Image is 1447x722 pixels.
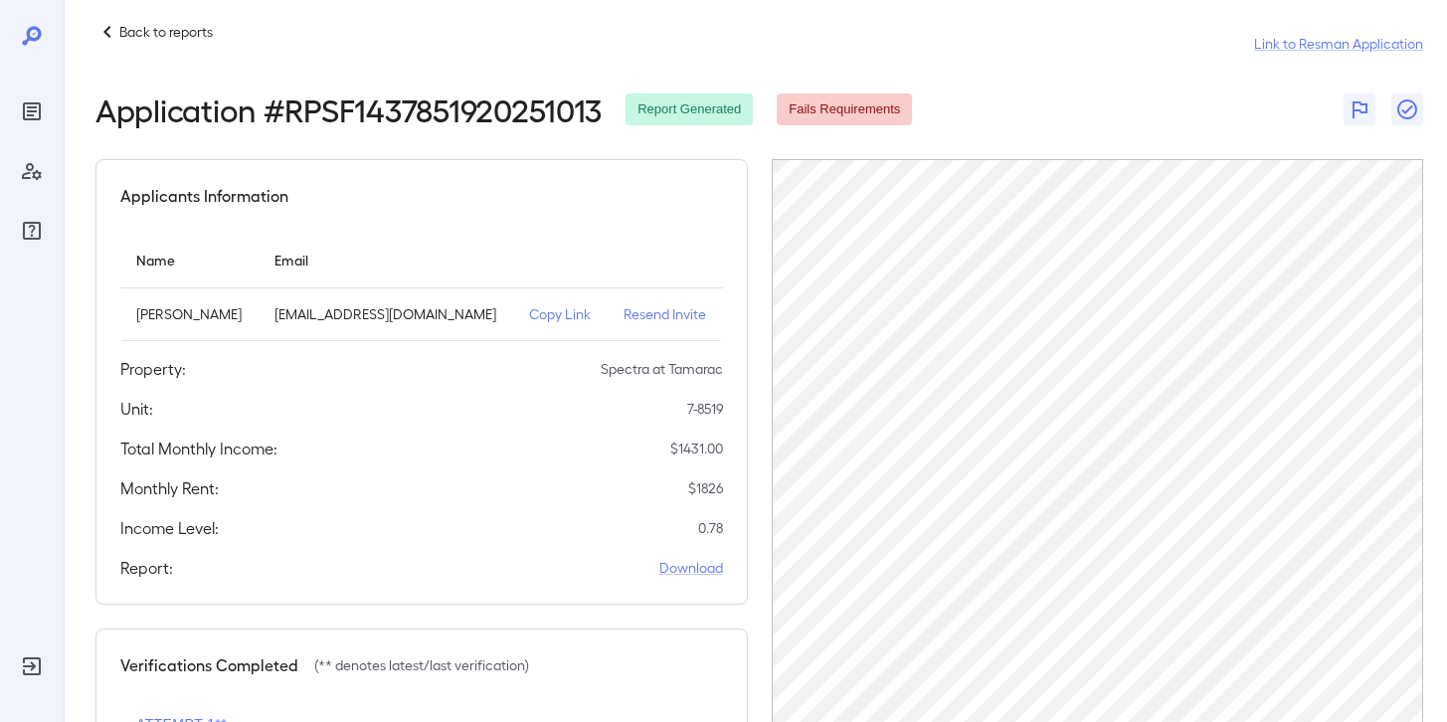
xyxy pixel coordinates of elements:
p: Resend Invite [624,304,707,324]
p: [EMAIL_ADDRESS][DOMAIN_NAME] [274,304,497,324]
p: $ 1431.00 [670,439,723,458]
span: Fails Requirements [777,100,912,119]
h5: Income Level: [120,516,219,540]
p: (** denotes latest/last verification) [314,655,529,675]
h5: Unit: [120,397,153,421]
p: Back to reports [119,22,213,42]
h5: Applicants Information [120,184,288,208]
div: FAQ [16,215,48,247]
a: Link to Resman Application [1254,34,1423,54]
h5: Report: [120,556,173,580]
th: Name [120,232,259,288]
table: simple table [120,232,723,341]
p: 7-8519 [687,399,723,419]
p: Spectra at Tamarac [601,359,723,379]
div: Manage Users [16,155,48,187]
p: [PERSON_NAME] [136,304,243,324]
div: Reports [16,95,48,127]
h5: Monthly Rent: [120,476,219,500]
h2: Application # RPSF1437851920251013 [95,91,602,127]
a: Download [659,558,723,578]
p: 0.78 [698,518,723,538]
span: Report Generated [626,100,753,119]
th: Email [259,232,513,288]
p: $ 1826 [688,478,723,498]
button: Flag Report [1344,93,1375,125]
h5: Total Monthly Income: [120,437,277,460]
h5: Property: [120,357,186,381]
p: Copy Link [529,304,592,324]
div: Log Out [16,650,48,682]
button: Close Report [1391,93,1423,125]
h5: Verifications Completed [120,653,298,677]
